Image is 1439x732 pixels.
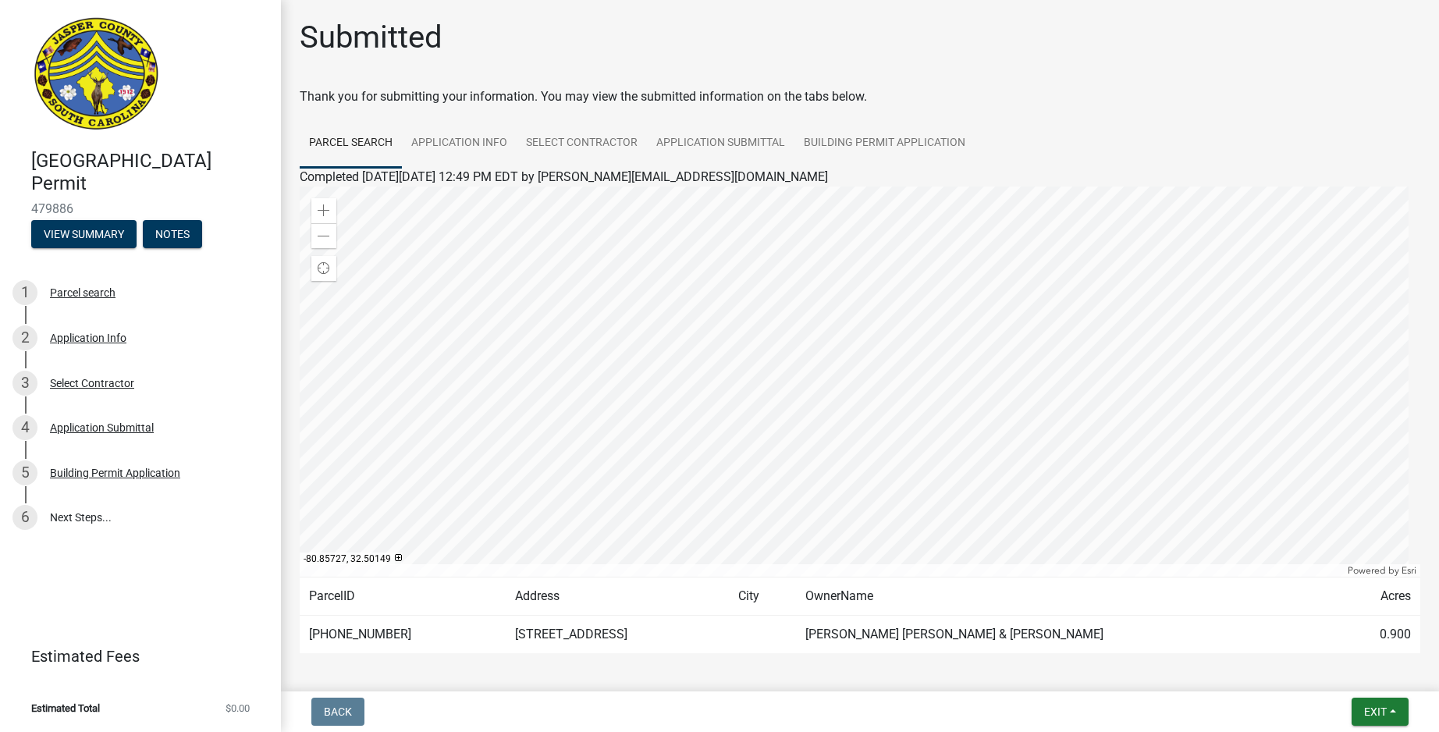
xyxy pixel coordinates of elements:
[1364,705,1387,718] span: Exit
[300,87,1420,106] div: Thank you for submitting your information. You may view the submitted information on the tabs below.
[311,198,336,223] div: Zoom in
[31,150,268,195] h4: [GEOGRAPHIC_DATA] Permit
[31,16,162,133] img: Jasper County, South Carolina
[729,577,797,616] td: City
[402,119,517,169] a: Application Info
[143,220,202,248] button: Notes
[1402,565,1416,576] a: Esri
[647,119,794,169] a: Application Submittal
[300,169,828,184] span: Completed [DATE][DATE] 12:49 PM EDT by [PERSON_NAME][EMAIL_ADDRESS][DOMAIN_NAME]
[300,19,442,56] h1: Submitted
[1344,564,1420,577] div: Powered by
[12,505,37,530] div: 6
[794,119,975,169] a: Building Permit Application
[300,616,506,654] td: [PHONE_NUMBER]
[12,641,256,672] a: Estimated Fees
[796,616,1335,654] td: [PERSON_NAME] [PERSON_NAME] & [PERSON_NAME]
[311,256,336,281] div: Find my location
[12,325,37,350] div: 2
[1352,698,1409,726] button: Exit
[31,229,137,241] wm-modal-confirm: Summary
[31,703,100,713] span: Estimated Total
[12,280,37,305] div: 1
[506,616,729,654] td: [STREET_ADDRESS]
[1335,616,1420,654] td: 0.900
[12,371,37,396] div: 3
[50,467,180,478] div: Building Permit Application
[1335,577,1420,616] td: Acres
[143,229,202,241] wm-modal-confirm: Notes
[311,223,336,248] div: Zoom out
[12,415,37,440] div: 4
[300,577,506,616] td: ParcelID
[517,119,647,169] a: Select Contractor
[31,201,250,216] span: 479886
[31,220,137,248] button: View Summary
[50,287,115,298] div: Parcel search
[50,378,134,389] div: Select Contractor
[12,460,37,485] div: 5
[311,698,364,726] button: Back
[796,577,1335,616] td: OwnerName
[50,422,154,433] div: Application Submittal
[50,332,126,343] div: Application Info
[324,705,352,718] span: Back
[506,577,729,616] td: Address
[226,703,250,713] span: $0.00
[300,119,402,169] a: Parcel search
